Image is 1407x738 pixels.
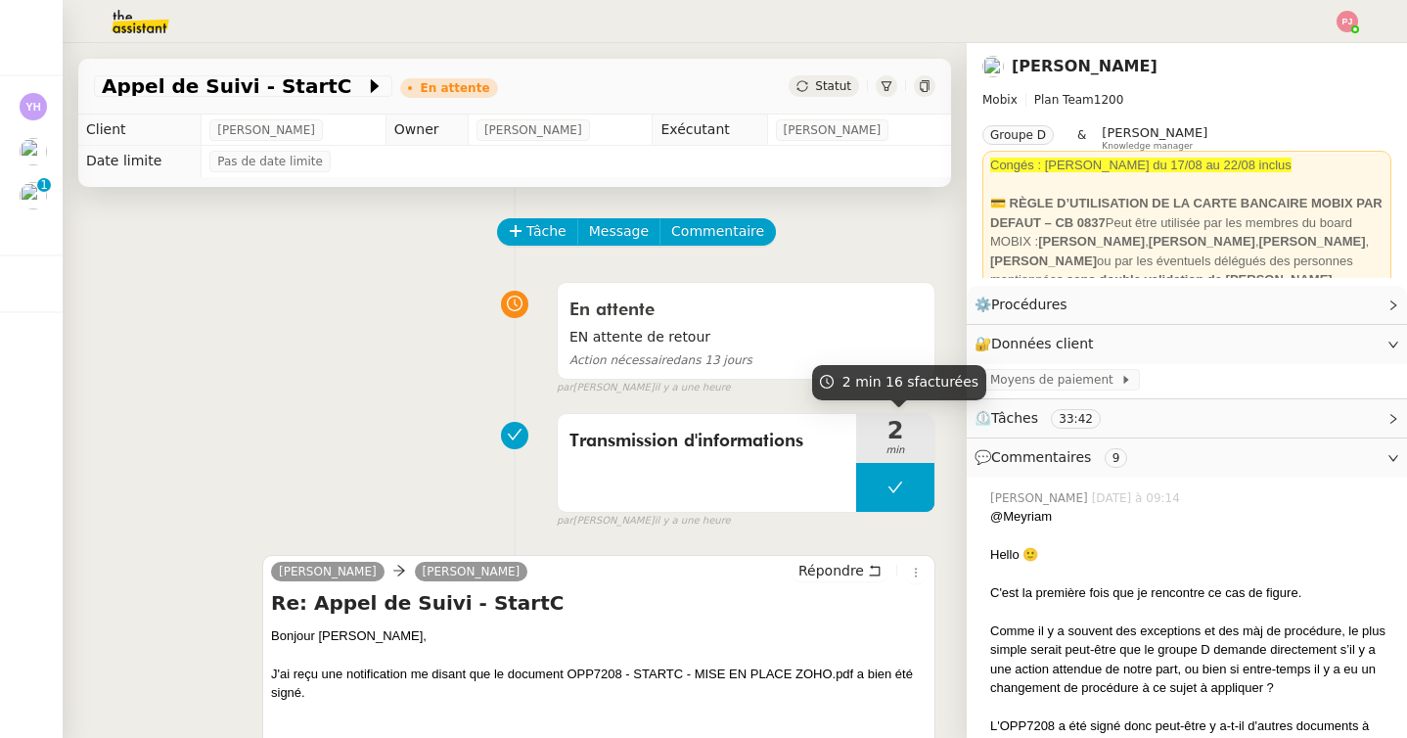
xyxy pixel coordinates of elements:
[982,125,1054,145] nz-tag: Groupe D
[1102,125,1207,140] span: [PERSON_NAME]
[271,665,927,703] div: J'ai reçu une notification me disant que le document OPP7208 - STARTC - MISE EN PLACE ZOHO.pdf a ...
[20,182,47,209] img: users%2FW4OQjB9BRtYK2an7yusO0WsYLsD3%2Favatar%2F28027066-518b-424c-8476-65f2e549ac29
[1102,141,1193,152] span: Knowledge manager
[990,194,1384,290] div: Peut être utilisée par les membres du board MOBIX : , , , ou par les éventuels délégués des perso...
[1259,234,1366,249] strong: [PERSON_NAME]
[1102,125,1207,151] app-user-label: Knowledge manager
[991,336,1094,351] span: Données client
[815,79,851,93] span: Statut
[40,178,48,196] p: 1
[967,286,1407,324] div: ⚙️Procédures
[655,380,731,396] span: il y a une heure
[659,218,776,246] button: Commentaire
[526,220,567,243] span: Tâche
[967,399,1407,438] div: ⏲️Tâches 33:42
[967,438,1407,477] div: 💬Commentaires 9
[20,138,47,165] img: users%2FSoHiyPZ6lTh48rkksBJmVXB4Fxh1%2Favatar%2F784cdfc3-6442-45b8-8ed3-42f1cc9271a4
[655,513,731,530] span: il y a une heure
[271,563,385,580] a: [PERSON_NAME]
[217,120,315,140] span: [PERSON_NAME]
[990,370,1120,390] span: Moyens de paiement
[271,589,927,617] h4: Re: Appel de Suivi - StartC
[1038,234,1145,249] strong: [PERSON_NAME]
[1077,125,1086,151] span: &
[102,76,365,96] span: Appel de Suivi - StartC
[798,561,864,580] span: Répondre
[975,294,1076,316] span: ⚙️
[990,545,1391,565] div: Hello 🙂
[271,626,927,646] div: Bonjour [PERSON_NAME],
[484,120,582,140] span: [PERSON_NAME]
[569,427,844,456] span: Transmission d'informations
[990,507,1391,527] div: @Meyriam
[1094,93,1124,107] span: 1200
[856,419,934,442] span: 2
[557,513,731,530] small: [PERSON_NAME]
[20,93,47,120] img: svg
[1012,57,1157,75] a: [PERSON_NAME]
[557,380,573,396] span: par
[1034,93,1094,107] span: Plan Team
[589,220,649,243] span: Message
[557,513,573,530] span: par
[37,178,51,192] nz-badge-sup: 1
[792,560,888,581] button: Répondre
[982,93,1018,107] span: Mobix
[990,622,1391,698] div: Comme il y a souvent des exceptions et des màj de procédure, le plus simple serait peut-être que ...
[784,120,882,140] span: [PERSON_NAME]
[386,115,468,146] td: Owner
[78,115,202,146] td: Client
[671,220,764,243] span: Commentaire
[78,146,202,177] td: Date limite
[990,158,1292,172] span: Congés : [PERSON_NAME] du 17/08 au 22/08 inclus
[990,254,1097,268] strong: [PERSON_NAME]
[1067,272,1340,287] strong: sans double validation de [PERSON_NAME] -
[569,301,655,319] span: En attente
[569,353,752,367] span: dans 13 jours
[1149,234,1255,249] strong: [PERSON_NAME]
[415,563,528,580] a: [PERSON_NAME]
[577,218,660,246] button: Message
[990,489,1092,507] span: [PERSON_NAME]
[1105,448,1128,468] nz-tag: 9
[653,115,767,146] td: Exécutant
[557,380,731,396] small: [PERSON_NAME]
[991,297,1067,312] span: Procédures
[982,56,1004,77] img: users%2FW4OQjB9BRtYK2an7yusO0WsYLsD3%2Favatar%2F28027066-518b-424c-8476-65f2e549ac29
[420,82,489,94] div: En attente
[990,196,1383,230] strong: 💳 RÈGLE D’UTILISATION DE LA CARTE BANCAIRE MOBIX PAR DEFAUT – CB 0837
[497,218,578,246] button: Tâche
[915,374,979,390] span: facturées
[1337,11,1358,32] img: svg
[569,353,673,367] span: Action nécessaire
[975,333,1102,355] span: 🔐
[856,442,934,459] span: min
[569,326,923,348] span: EN attente de retour
[842,374,978,390] span: 2 min 16 s
[991,410,1038,426] span: Tâches
[967,325,1407,363] div: 🔐Données client
[990,583,1391,603] div: C'est la première fois que je rencontre ce cas de figure.
[975,449,1135,465] span: 💬
[1051,409,1101,429] nz-tag: 33:42
[1092,489,1184,507] span: [DATE] à 09:14
[975,410,1117,426] span: ⏲️
[217,152,323,171] span: Pas de date limite
[991,449,1091,465] span: Commentaires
